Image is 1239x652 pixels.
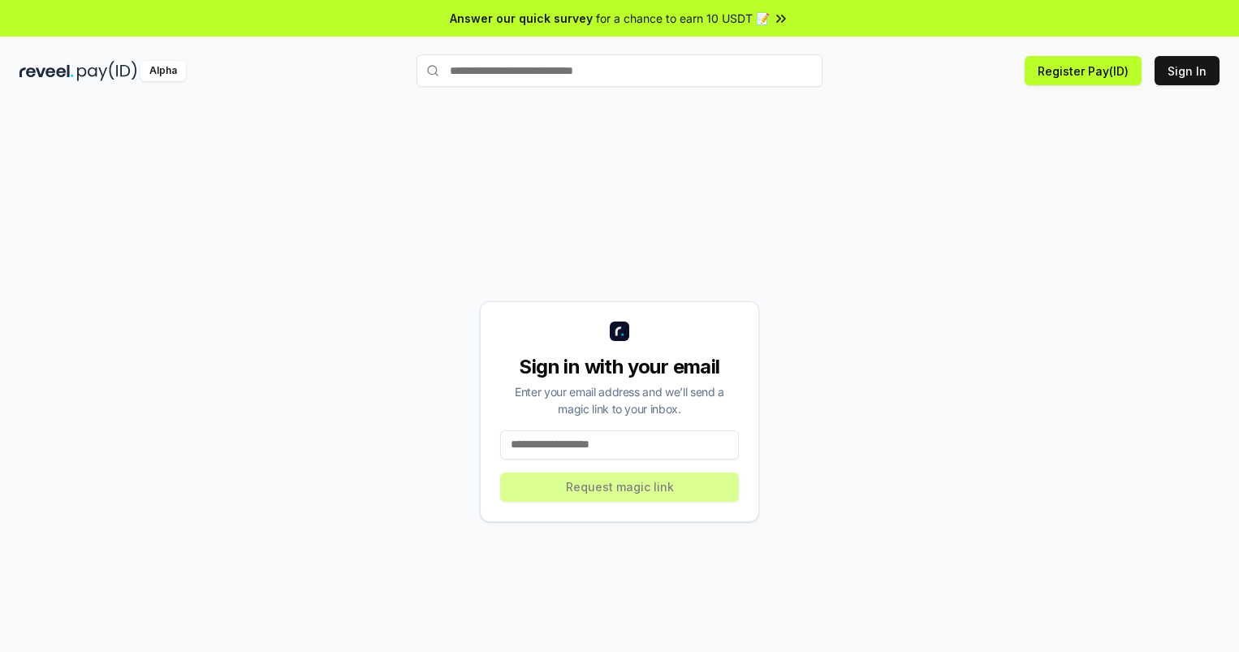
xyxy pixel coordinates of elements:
button: Register Pay(ID) [1025,56,1142,85]
div: Alpha [140,61,186,81]
img: logo_small [610,322,629,341]
div: Sign in with your email [500,354,739,380]
span: Answer our quick survey [450,10,593,27]
img: pay_id [77,61,137,81]
span: for a chance to earn 10 USDT 📝 [596,10,770,27]
button: Sign In [1155,56,1220,85]
img: reveel_dark [19,61,74,81]
div: Enter your email address and we’ll send a magic link to your inbox. [500,383,739,417]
